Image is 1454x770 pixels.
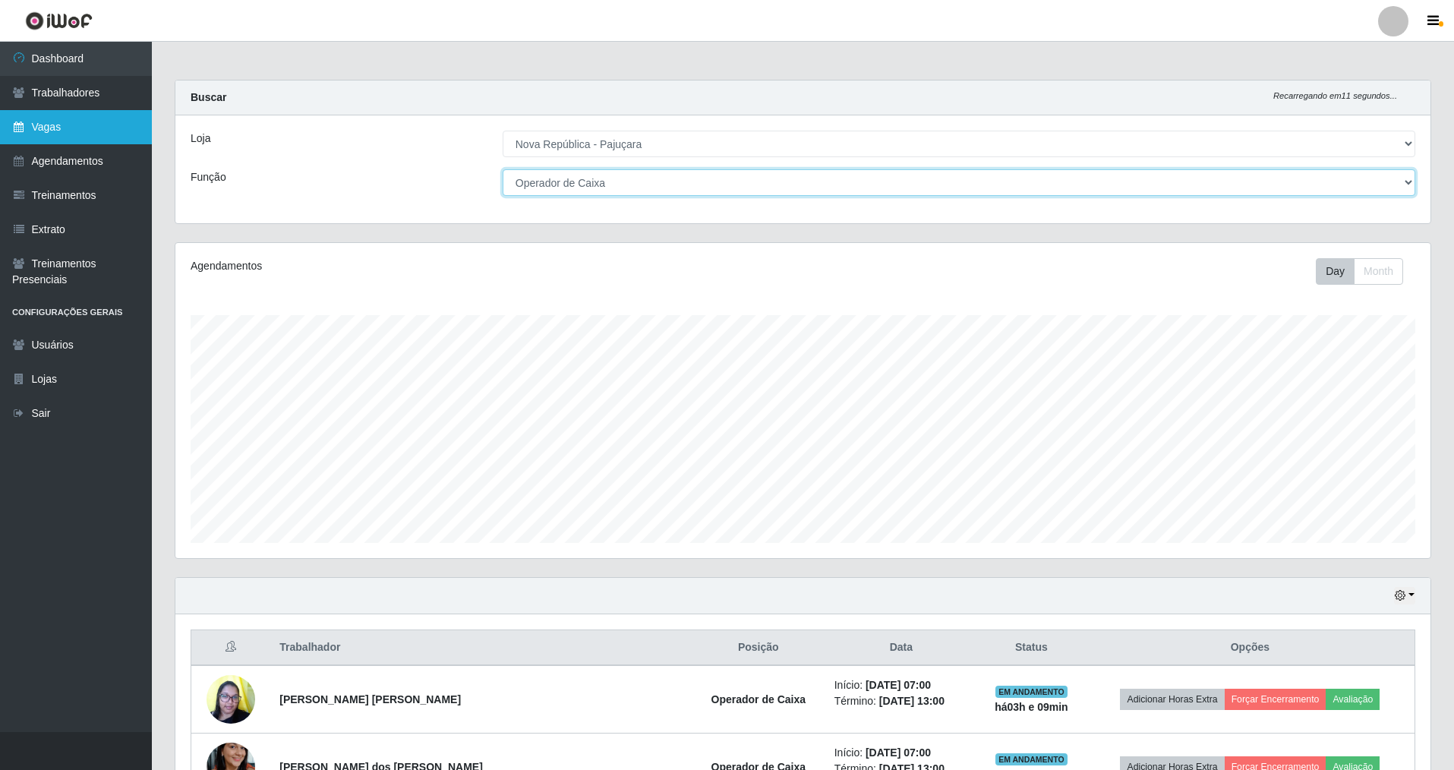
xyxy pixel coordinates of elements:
[1316,258,1415,285] div: Toolbar with button groups
[834,677,968,693] li: Início:
[191,258,688,274] div: Agendamentos
[191,91,226,103] strong: Buscar
[1326,689,1380,710] button: Avaliação
[866,679,931,691] time: [DATE] 07:00
[879,695,945,707] time: [DATE] 13:00
[995,686,1068,698] span: EM ANDAMENTO
[834,693,968,709] li: Término:
[270,630,692,666] th: Trabalhador
[692,630,825,666] th: Posição
[977,630,1086,666] th: Status
[25,11,93,30] img: CoreUI Logo
[1086,630,1415,666] th: Opções
[279,693,461,705] strong: [PERSON_NAME] [PERSON_NAME]
[834,745,968,761] li: Início:
[207,667,255,731] img: 1632390182177.jpeg
[1316,258,1355,285] button: Day
[191,169,226,185] label: Função
[866,746,931,759] time: [DATE] 07:00
[1120,689,1224,710] button: Adicionar Horas Extra
[995,701,1068,713] strong: há 03 h e 09 min
[825,630,977,666] th: Data
[711,693,806,705] strong: Operador de Caixa
[995,753,1068,765] span: EM ANDAMENTO
[1225,689,1326,710] button: Forçar Encerramento
[191,131,210,147] label: Loja
[1316,258,1403,285] div: First group
[1273,91,1397,100] i: Recarregando em 11 segundos...
[1354,258,1403,285] button: Month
